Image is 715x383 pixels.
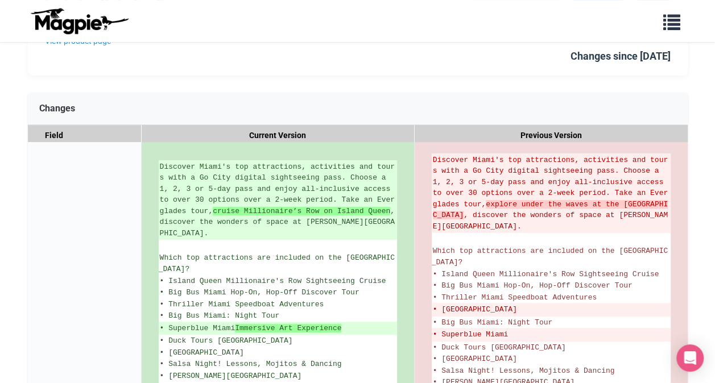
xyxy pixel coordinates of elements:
[160,161,396,239] ins: Discover Miami's top attractions, activities and tours with a Go City digital sightseeing pass. C...
[28,125,142,146] div: Field
[160,336,293,345] span: • Duck Tours [GEOGRAPHIC_DATA]
[571,48,671,65] div: Changes since [DATE]
[415,125,688,146] div: Previous Version
[28,7,130,35] img: logo-ab69f6fb50320c5b225c76a69d11143b.png
[235,324,341,332] strong: Immersive Art Experience
[160,323,396,334] ins: • Superblue Miami
[160,348,244,357] span: • [GEOGRAPHIC_DATA]
[160,300,324,309] span: • Thriller Miami Speedboat Adventures
[433,304,669,315] del: • [GEOGRAPHIC_DATA]
[433,318,553,327] span: • Big Bus Miami: Night Tour
[433,367,615,375] span: • Salsa Night! Lessons, Mojitos & Dancing
[433,329,669,340] del: • Superblue Miami
[433,355,517,363] span: • [GEOGRAPHIC_DATA]
[433,343,566,352] span: • Duck Tours [GEOGRAPHIC_DATA]
[160,372,302,380] span: • [PERSON_NAME][GEOGRAPHIC_DATA]
[676,344,704,372] div: Open Intercom Messenger
[28,93,688,125] div: Changes
[160,277,386,285] span: • Island Queen Millionaire's Row Sightseeing Cruise
[160,288,359,297] span: • Big Bus Miami Hop-On, Hop-Off Discover Tour
[433,293,597,302] span: • Thriller Miami Speedboat Adventures
[433,281,633,290] span: • Big Bus Miami Hop-On, Hop-Off Discover Tour
[160,360,342,368] span: • Salsa Night! Lessons, Mojitos & Dancing
[433,270,659,278] span: • Island Queen Millionaire's Row Sightseeing Cruise
[213,207,390,215] strong: cruise Millionaire’s Row on Island Queen
[142,125,415,146] div: Current Version
[160,311,280,320] span: • Big Bus Miami: Night Tour
[433,200,668,220] strong: explore under the waves at the [GEOGRAPHIC_DATA]
[159,253,395,274] span: Which top attractions are included on the [GEOGRAPHIC_DATA]?
[433,155,669,232] del: Discover Miami's top attractions, activities and tours with a Go City digital sightseeing pass. C...
[432,247,668,267] span: Which top attractions are included on the [GEOGRAPHIC_DATA]?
